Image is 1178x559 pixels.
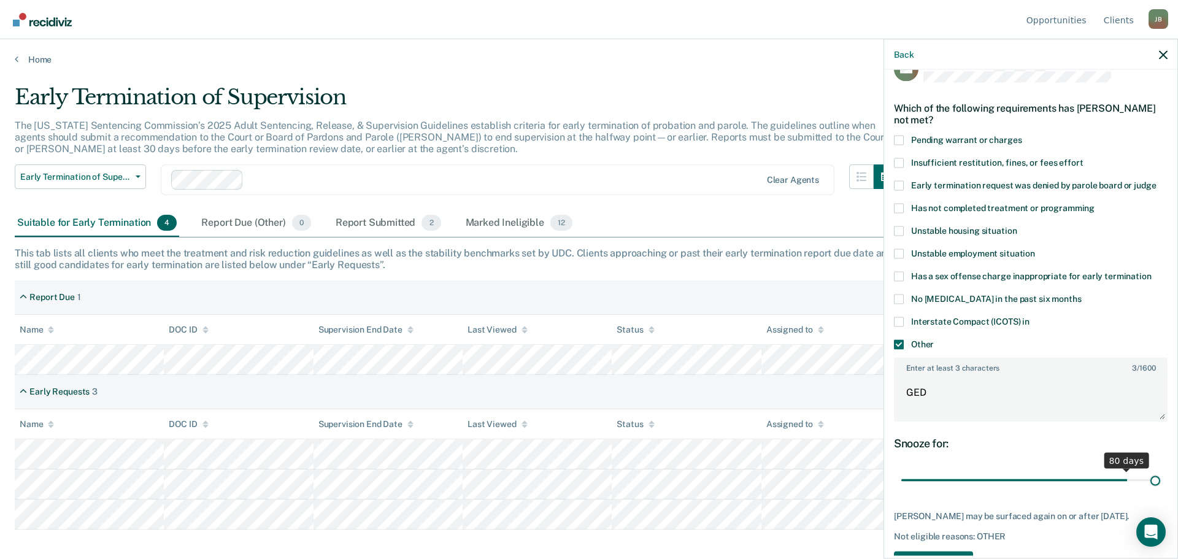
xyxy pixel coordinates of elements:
[766,325,824,335] div: Assigned to
[1149,9,1168,29] button: Profile dropdown button
[15,120,888,155] p: The [US_STATE] Sentencing Commission’s 2025 Adult Sentencing, Release, & Supervision Guidelines e...
[1149,9,1168,29] div: J B
[169,419,208,430] div: DOC ID
[911,180,1156,190] span: Early termination request was denied by parole board or judge
[468,325,527,335] div: Last Viewed
[911,339,934,349] span: Other
[15,54,1163,65] a: Home
[15,210,179,237] div: Suitable for Early Termination
[199,210,313,237] div: Report Due (Other)
[911,317,1030,326] span: Interstate Compact (ICOTS) in
[911,226,1017,236] span: Unstable housing situation
[29,292,75,303] div: Report Due
[894,93,1168,136] div: Which of the following requirements has [PERSON_NAME] not met?
[894,531,1168,542] div: Not eligible reasons: OTHER
[911,203,1095,213] span: Has not completed treatment or programming
[766,419,824,430] div: Assigned to
[1132,364,1155,372] span: / 1600
[318,325,414,335] div: Supervision End Date
[20,419,54,430] div: Name
[29,387,90,397] div: Early Requests
[1132,364,1137,372] span: 3
[911,158,1083,168] span: Insufficient restitution, fines, or fees effort
[468,419,527,430] div: Last Viewed
[333,210,444,237] div: Report Submitted
[1104,452,1149,468] div: 80 days
[894,49,914,60] button: Back
[92,387,98,397] div: 3
[422,215,441,231] span: 2
[13,13,72,26] img: Recidiviz
[895,359,1166,372] label: Enter at least 3 characters
[463,210,575,237] div: Marked Ineligible
[617,419,654,430] div: Status
[292,215,311,231] span: 0
[911,294,1081,304] span: No [MEDICAL_DATA] in the past six months
[617,325,654,335] div: Status
[15,85,898,120] div: Early Termination of Supervision
[895,375,1166,420] textarea: GED
[894,437,1168,450] div: Snooze for:
[911,271,1152,281] span: Has a sex offense charge inappropriate for early termination
[894,511,1168,521] div: [PERSON_NAME] may be surfaced again on or after [DATE].
[169,325,208,335] div: DOC ID
[77,292,81,303] div: 1
[1136,517,1166,547] div: Open Intercom Messenger
[911,135,1022,145] span: Pending warrant or charges
[318,419,414,430] div: Supervision End Date
[767,175,819,185] div: Clear agents
[157,215,177,231] span: 4
[550,215,572,231] span: 12
[15,247,1163,271] div: This tab lists all clients who meet the treatment and risk reduction guidelines as well as the st...
[20,325,54,335] div: Name
[911,249,1035,258] span: Unstable employment situation
[20,172,131,182] span: Early Termination of Supervision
